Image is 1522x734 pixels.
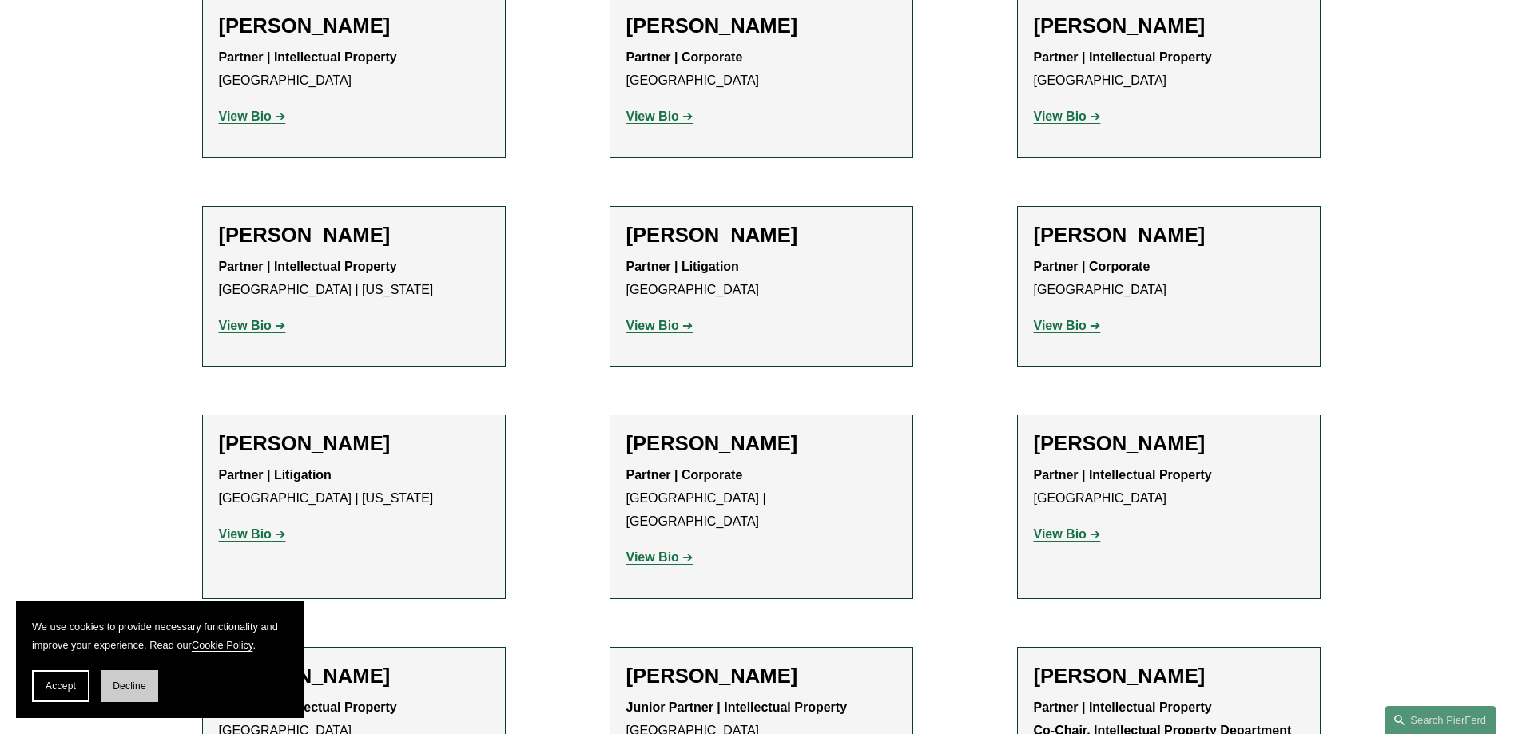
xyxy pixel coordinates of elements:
p: [GEOGRAPHIC_DATA] [626,256,896,302]
h2: [PERSON_NAME] [1034,223,1304,248]
a: View Bio [219,527,286,541]
p: [GEOGRAPHIC_DATA] | [GEOGRAPHIC_DATA] [626,464,896,533]
a: View Bio [626,319,693,332]
strong: Partner | Litigation [626,260,739,273]
strong: View Bio [219,319,272,332]
a: View Bio [219,109,286,123]
span: Accept [46,680,76,692]
span: Decline [113,680,146,692]
button: Decline [101,670,158,702]
a: View Bio [219,319,286,332]
h2: [PERSON_NAME] [1034,14,1304,38]
h2: [PERSON_NAME] [1034,431,1304,456]
strong: Partner | Corporate [626,468,743,482]
strong: Partner | Intellectual Property [219,260,397,273]
h2: [PERSON_NAME] [626,223,896,248]
p: [GEOGRAPHIC_DATA] [1034,46,1304,93]
strong: View Bio [1034,109,1087,123]
strong: View Bio [626,109,679,123]
h2: [PERSON_NAME] [626,14,896,38]
strong: View Bio [219,527,272,541]
a: View Bio [626,550,693,564]
a: View Bio [626,109,693,123]
p: [GEOGRAPHIC_DATA] [626,46,896,93]
a: View Bio [1034,527,1101,541]
a: View Bio [1034,109,1101,123]
h2: [PERSON_NAME] [219,431,489,456]
p: [GEOGRAPHIC_DATA] | [US_STATE] [219,256,489,302]
p: [GEOGRAPHIC_DATA] | [US_STATE] [219,464,489,510]
button: Accept [32,670,89,702]
strong: Partner | Corporate [1034,260,1150,273]
p: [GEOGRAPHIC_DATA] [1034,256,1304,302]
strong: View Bio [626,550,679,564]
strong: Partner | Intellectual Property [219,700,397,714]
strong: Junior Partner | Intellectual Property [626,700,848,714]
h2: [PERSON_NAME] [626,431,896,456]
a: View Bio [1034,319,1101,332]
strong: View Bio [219,109,272,123]
strong: Partner | Intellectual Property [1034,468,1212,482]
p: We use cookies to provide necessary functionality and improve your experience. Read our . [32,617,288,654]
h2: [PERSON_NAME] [219,664,489,688]
strong: Partner | Intellectual Property [1034,50,1212,64]
strong: View Bio [1034,319,1087,332]
strong: Partner | Corporate [626,50,743,64]
p: [GEOGRAPHIC_DATA] [1034,464,1304,510]
strong: View Bio [1034,527,1087,541]
h2: [PERSON_NAME] [626,664,896,688]
strong: Partner | Litigation [219,468,332,482]
a: Cookie Policy [192,639,253,651]
strong: Partner | Intellectual Property [219,50,397,64]
h2: [PERSON_NAME] [219,14,489,38]
strong: View Bio [626,319,679,332]
h2: [PERSON_NAME] [219,223,489,248]
p: [GEOGRAPHIC_DATA] [219,46,489,93]
h2: [PERSON_NAME] [1034,664,1304,688]
a: Search this site [1385,706,1496,734]
section: Cookie banner [16,601,304,718]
